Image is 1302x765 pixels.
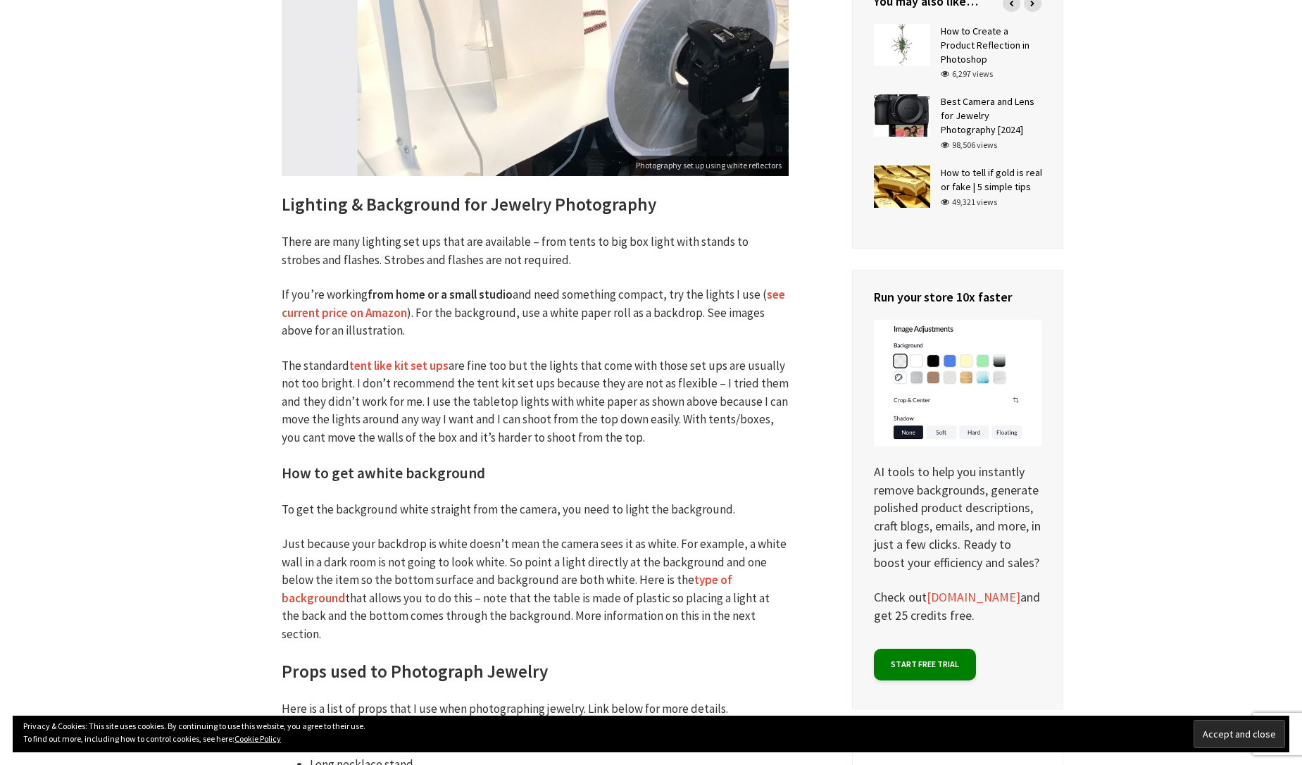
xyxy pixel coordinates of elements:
a: Start free trial [874,649,976,680]
p: Here is a list of props that I use when photographing jewelry. Link below for more details. [282,700,789,719]
p: There are many lighting set ups that are available – from tents to big box light with stands to s... [282,233,789,269]
p: Check out and get 25 credits free. [874,588,1041,624]
div: 6,297 views [941,68,993,80]
a: see current price on Amazon [282,287,785,321]
p: The standard are fine too but the lights that come with those set ups are usually not too bright.... [282,357,789,447]
strong: white background [365,464,485,483]
a: How to tell if gold is real or fake | 5 simple tips [941,166,1042,193]
a: Best Camera and Lens for Jewelry Photography [2024] [941,95,1034,136]
h4: Run your store 10x faster [874,288,1041,306]
div: Privacy & Cookies: This site uses cookies. By continuing to use this website, you agree to their ... [13,716,1289,752]
a: [DOMAIN_NAME] [927,589,1020,606]
a: Cookie Policy [234,733,281,744]
a: How to Create a Product Reflection in Photoshop [941,25,1029,66]
strong: from home or a small studio [368,287,513,302]
input: Accept and close [1194,720,1285,748]
div: 98,506 views [941,139,997,151]
p: If you’re working and need something compact, try the lights I use ( ). For the background, use a... [282,286,789,340]
figcaption: Photography set up using white reflectors [629,156,789,175]
p: AI tools to help you instantly remove backgrounds, generate polished product descriptions, craft ... [874,320,1041,571]
h2: Props used to Photograph Jewelry [282,660,789,683]
h2: Lighting & Background for Jewelry Photography [282,193,789,216]
a: tent like kit set ups [349,358,449,374]
a: type of background [282,572,732,607]
p: To get the background white straight from the camera, you need to light the background. [282,501,789,519]
p: Just because your backdrop is white doesn’t mean the camera sees it as white. For example, a whit... [282,535,789,643]
div: 49,321 views [941,196,997,209]
h3: How to get a [282,464,789,484]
